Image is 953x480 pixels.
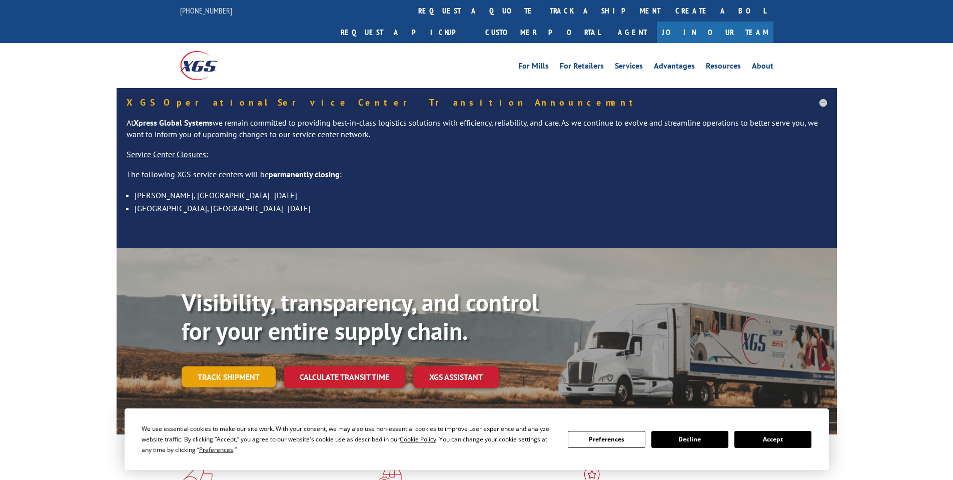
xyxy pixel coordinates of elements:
[333,22,478,43] a: Request a pickup
[182,366,276,387] a: Track shipment
[651,431,728,448] button: Decline
[608,22,657,43] a: Agent
[182,287,539,347] b: Visibility, transparency, and control for your entire supply chain.
[400,435,436,443] span: Cookie Policy
[615,62,643,73] a: Services
[134,118,213,128] strong: Xpress Global Systems
[127,169,827,189] p: The following XGS service centers will be :
[269,169,340,179] strong: permanently closing
[127,98,827,107] h5: XGS Operational Service Center Transition Announcement
[284,366,405,388] a: Calculate transit time
[127,117,827,149] p: At we remain committed to providing best-in-class logistics solutions with efficiency, reliabilit...
[125,408,829,470] div: Cookie Consent Prompt
[734,431,811,448] button: Accept
[560,62,604,73] a: For Retailers
[706,62,741,73] a: Resources
[199,445,233,454] span: Preferences
[518,62,549,73] a: For Mills
[142,423,556,455] div: We use essential cookies to make our site work. With your consent, we may also use non-essential ...
[478,22,608,43] a: Customer Portal
[135,189,827,202] li: [PERSON_NAME], [GEOGRAPHIC_DATA]- [DATE]
[568,431,645,448] button: Preferences
[654,62,695,73] a: Advantages
[127,149,208,159] u: Service Center Closures:
[413,366,499,388] a: XGS ASSISTANT
[135,202,827,215] li: [GEOGRAPHIC_DATA], [GEOGRAPHIC_DATA]- [DATE]
[657,22,773,43] a: Join Our Team
[752,62,773,73] a: About
[180,6,232,16] a: [PHONE_NUMBER]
